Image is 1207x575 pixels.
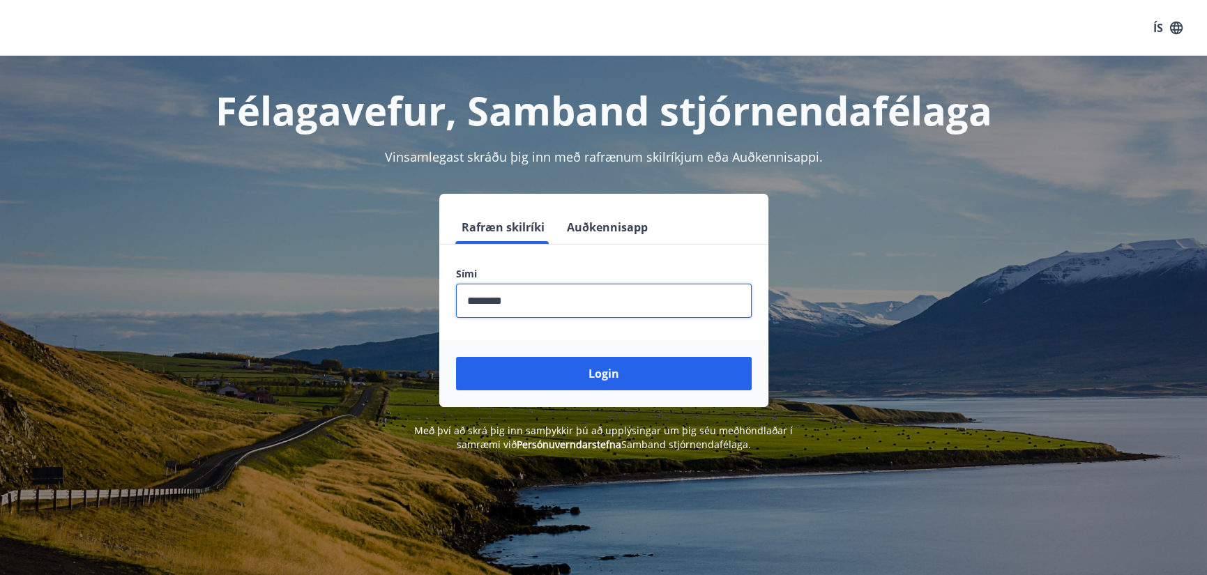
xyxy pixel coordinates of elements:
[456,210,550,244] button: Rafræn skilríki
[561,210,653,244] button: Auðkennisapp
[1146,15,1190,40] button: ÍS
[456,267,752,281] label: Sími
[385,148,823,165] span: Vinsamlegast skráðu þig inn með rafrænum skilríkjum eða Auðkennisappi.
[414,424,793,451] span: Með því að skrá þig inn samþykkir þú að upplýsingar um þig séu meðhöndlaðar í samræmi við Samband...
[517,438,621,451] a: Persónuverndarstefna
[119,84,1089,137] h1: Félagavefur, Samband stjórnendafélaga
[456,357,752,390] button: Login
